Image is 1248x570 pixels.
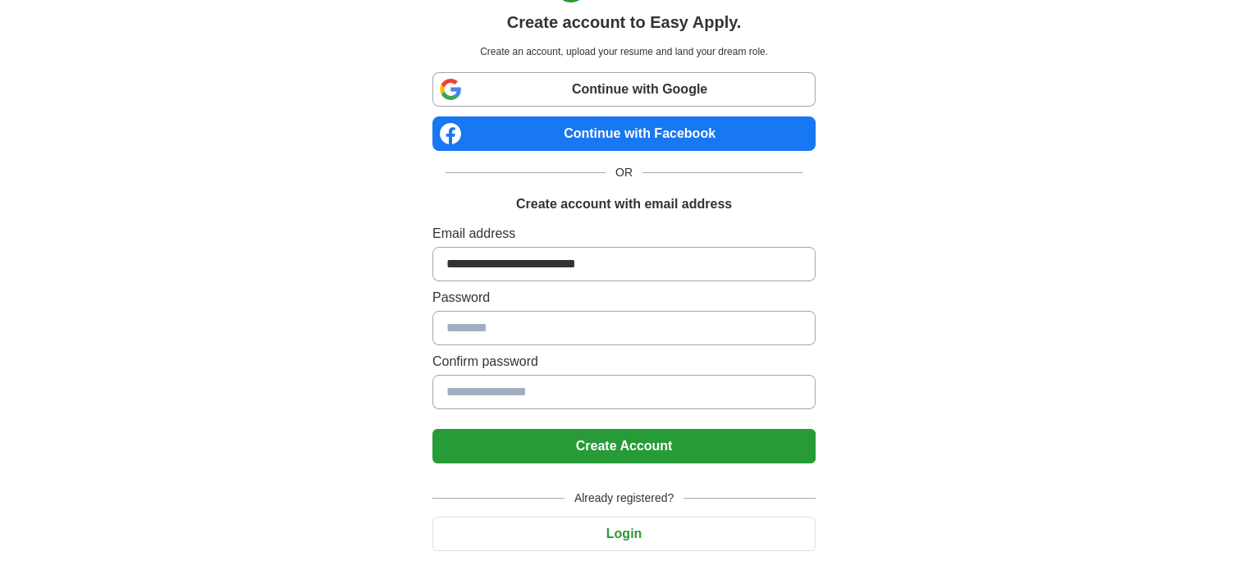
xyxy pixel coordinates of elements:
[436,44,812,59] p: Create an account, upload your resume and land your dream role.
[432,288,816,308] label: Password
[432,527,816,540] a: Login
[432,224,816,244] label: Email address
[432,116,816,151] a: Continue with Facebook
[606,164,642,181] span: OR
[516,194,732,214] h1: Create account with email address
[432,517,816,551] button: Login
[432,72,816,107] a: Continue with Google
[565,490,683,507] span: Already registered?
[507,10,742,34] h1: Create account to Easy Apply.
[432,429,816,463] button: Create Account
[432,352,816,372] label: Confirm password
